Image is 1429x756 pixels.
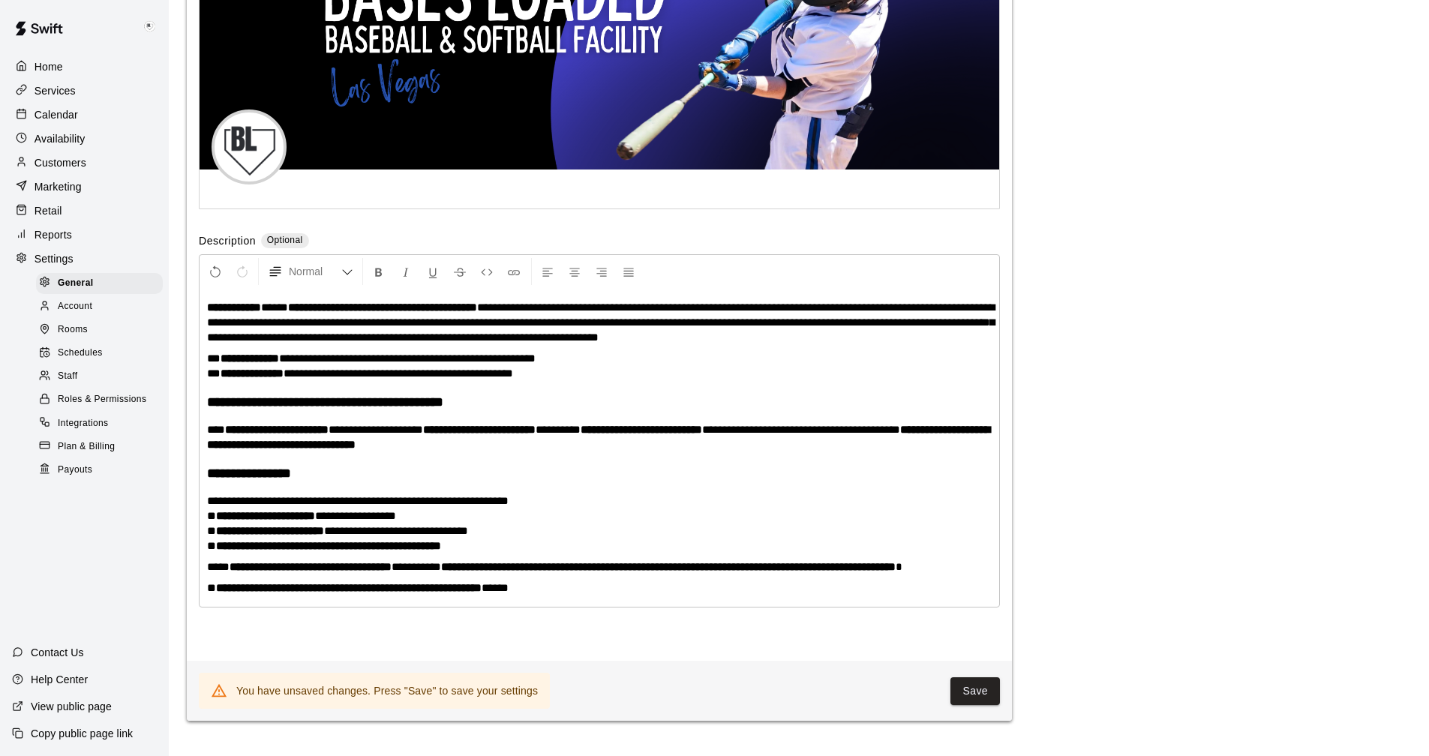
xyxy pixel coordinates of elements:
div: Payouts [36,460,163,481]
a: Reports [12,223,157,246]
div: Integrations [36,413,163,434]
span: Plan & Billing [58,439,115,454]
button: Left Align [535,258,560,285]
div: Account [36,296,163,317]
a: Schedules [36,342,169,365]
p: Settings [35,251,74,266]
button: Justify Align [616,258,641,285]
p: Customers [35,155,86,170]
a: Integrations [36,412,169,435]
button: Center Align [562,258,587,285]
div: Staff [36,366,163,387]
a: Rooms [36,319,169,342]
button: Right Align [589,258,614,285]
a: Plan & Billing [36,435,169,458]
span: Payouts [58,463,92,478]
button: Format Underline [420,258,446,285]
label: Description [199,233,256,250]
a: Roles & Permissions [36,388,169,412]
span: Staff [58,369,77,384]
span: Rooms [58,322,88,337]
a: Home [12,55,157,78]
p: Calendar [35,107,78,122]
span: Roles & Permissions [58,392,146,407]
p: Services [35,83,76,98]
span: Optional [267,235,303,245]
a: Staff [36,365,169,388]
p: Retail [35,203,62,218]
button: Format Italics [393,258,419,285]
p: Marketing [35,179,82,194]
span: General [58,276,94,291]
div: Rooms [36,319,163,340]
div: Keith Brooks [137,12,169,42]
a: Customers [12,151,157,174]
a: Payouts [36,458,169,481]
a: Marketing [12,175,157,198]
div: Plan & Billing [36,436,163,457]
a: Retail [12,199,157,222]
span: Integrations [58,416,109,431]
span: Normal [289,264,341,279]
button: Format Strikethrough [447,258,473,285]
p: Contact Us [31,645,84,660]
span: Schedules [58,346,103,361]
a: Availability [12,127,157,150]
button: Formatting Options [262,258,359,285]
a: General [36,271,169,295]
button: Format Bold [366,258,392,285]
button: Insert Link [501,258,527,285]
div: General [36,273,163,294]
button: Save [950,677,1000,705]
p: Reports [35,227,72,242]
a: Settings [12,247,157,270]
button: Redo [230,258,255,285]
img: Keith Brooks [140,18,158,36]
a: Calendar [12,103,157,126]
button: Insert Code [474,258,500,285]
span: Account [58,299,92,314]
p: Home [35,59,63,74]
a: Services [12,79,157,102]
div: Schedules [36,343,163,364]
p: Availability [35,131,86,146]
p: Copy public page link [31,726,133,741]
a: Account [36,295,169,318]
button: Undo [203,258,228,285]
div: Roles & Permissions [36,389,163,410]
div: You have unsaved changes. Press "Save" to save your settings [236,677,538,704]
p: Help Center [31,672,88,687]
p: View public page [31,699,112,714]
